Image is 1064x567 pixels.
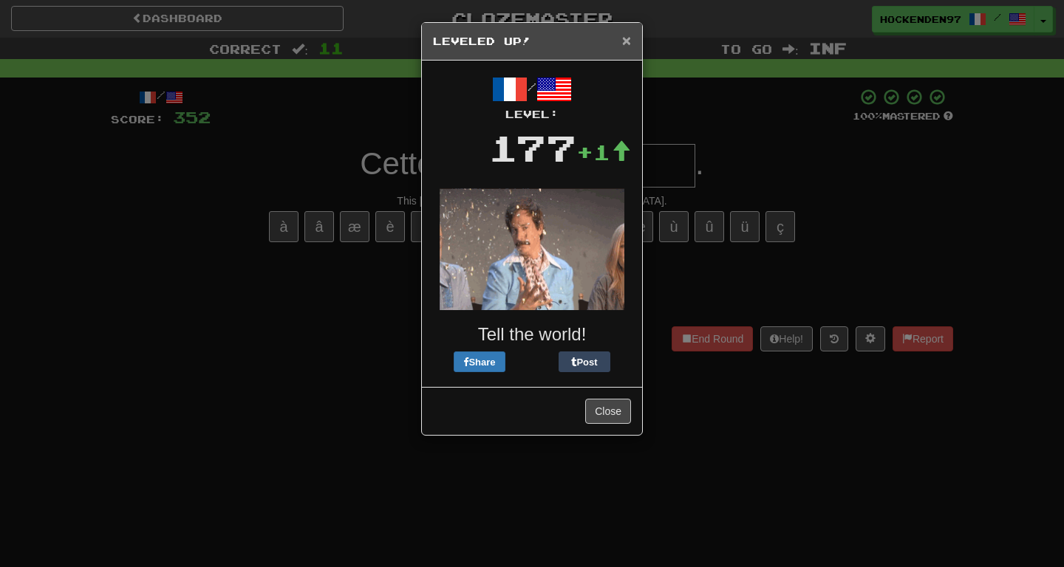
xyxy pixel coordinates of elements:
button: Share [454,351,505,372]
button: Close [585,399,631,424]
img: glitter-d35a814c05fa227b87dd154a45a5cc37aaecd56281fd9d9cd8133c9defbd597c.gif [440,188,624,310]
div: Level: [433,107,631,122]
iframe: X Post Button [505,351,559,372]
div: +1 [576,137,631,167]
h5: Leveled Up! [433,34,631,49]
h3: Tell the world! [433,325,631,344]
button: Close [622,32,631,48]
button: Post [559,351,610,372]
span: × [622,32,631,49]
div: / [433,72,631,122]
div: 177 [488,122,576,173]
